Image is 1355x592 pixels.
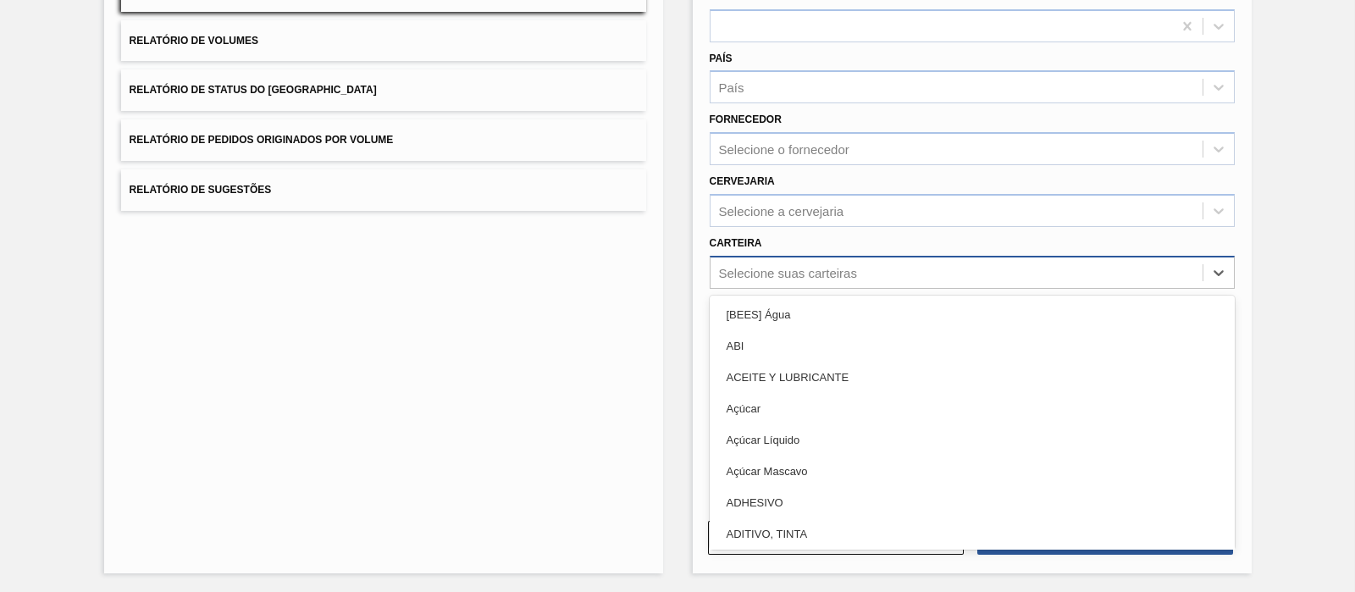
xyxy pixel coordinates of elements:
[710,487,1235,518] div: ADHESIVO
[710,456,1235,487] div: Açúcar Mascavo
[710,362,1235,393] div: ACEITE Y LUBRICANTE
[719,142,849,157] div: Selecione o fornecedor
[710,518,1235,550] div: ADITIVO, TINTA
[708,521,964,555] button: Limpar
[710,424,1235,456] div: Açúcar Líquido
[710,113,782,125] label: Fornecedor
[719,80,744,95] div: País
[130,35,258,47] span: Relatório de Volumes
[121,169,646,211] button: Relatório de Sugestões
[719,265,857,279] div: Selecione suas carteiras
[710,53,733,64] label: País
[121,119,646,161] button: Relatório de Pedidos Originados por Volume
[130,134,394,146] span: Relatório de Pedidos Originados por Volume
[719,203,844,218] div: Selecione a cervejaria
[130,184,272,196] span: Relatório de Sugestões
[121,69,646,111] button: Relatório de Status do [GEOGRAPHIC_DATA]
[710,393,1235,424] div: Açúcar
[710,237,762,249] label: Carteira
[130,84,377,96] span: Relatório de Status do [GEOGRAPHIC_DATA]
[710,175,775,187] label: Cervejaria
[710,299,1235,330] div: [BEES] Água
[710,330,1235,362] div: ABI
[121,20,646,62] button: Relatório de Volumes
